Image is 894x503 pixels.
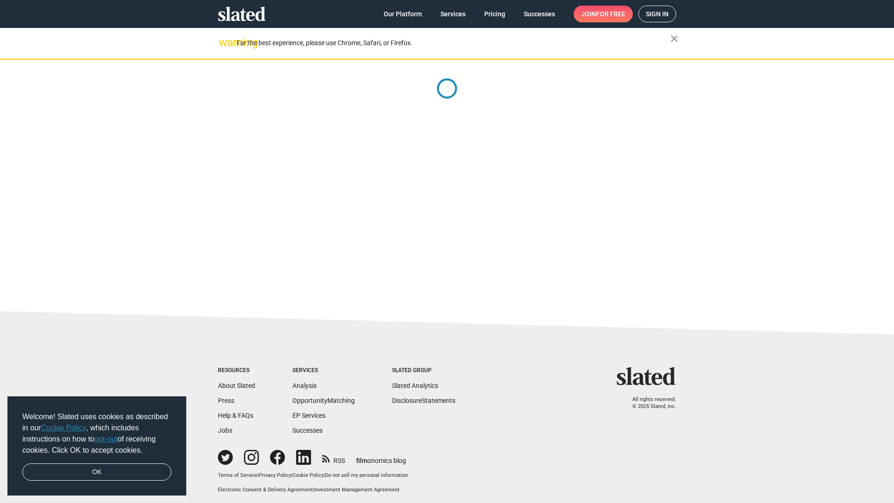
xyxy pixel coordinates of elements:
[292,367,355,374] div: Services
[219,37,230,48] mat-icon: warning
[292,412,325,419] a: EP Services
[218,397,234,404] a: Press
[218,487,313,493] a: Electronic Consent & Delivery Agreement
[218,427,232,434] a: Jobs
[292,472,324,478] a: Cookie Policy
[477,6,513,22] a: Pricing
[292,397,355,404] a: OpportunityMatching
[292,427,323,434] a: Successes
[440,6,466,22] span: Services
[322,451,345,465] a: RSS
[581,6,625,22] span: Join
[433,6,473,22] a: Services
[516,6,562,22] a: Successes
[7,396,186,496] div: cookieconsent
[356,457,367,464] span: film
[218,382,255,389] a: About Slated
[218,412,253,419] a: Help & FAQs
[218,367,255,374] div: Resources
[218,472,257,478] a: Terms of Service
[259,472,291,478] a: Privacy Policy
[237,37,670,49] div: For the best experience, please use Chrome, Safari, or Firefox.
[314,487,400,493] a: Investment Management Agreement
[257,472,259,478] span: |
[392,382,438,389] a: Slated Analytics
[392,367,455,374] div: Slated Group
[291,472,292,478] span: |
[292,382,317,389] a: Analysis
[524,6,555,22] span: Successes
[22,463,171,481] a: dismiss cookie message
[623,396,676,410] p: All rights reserved. © 2025 Slated, Inc.
[324,472,325,478] span: |
[356,449,406,465] a: filmonomics blog
[596,6,625,22] span: for free
[669,33,680,44] mat-icon: close
[22,411,171,456] span: Welcome! Slated uses cookies as described in our , which includes instructions on how to of recei...
[376,6,429,22] a: Our Platform
[325,472,408,479] button: Do not sell my personal information
[313,487,314,493] span: |
[384,6,422,22] span: Our Platform
[638,6,676,22] a: Sign in
[95,435,118,443] a: opt-out
[646,6,669,22] span: Sign in
[41,424,86,432] a: Cookie Policy
[484,6,505,22] span: Pricing
[392,397,455,404] a: DisclosureStatements
[574,6,633,22] a: Joinfor free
